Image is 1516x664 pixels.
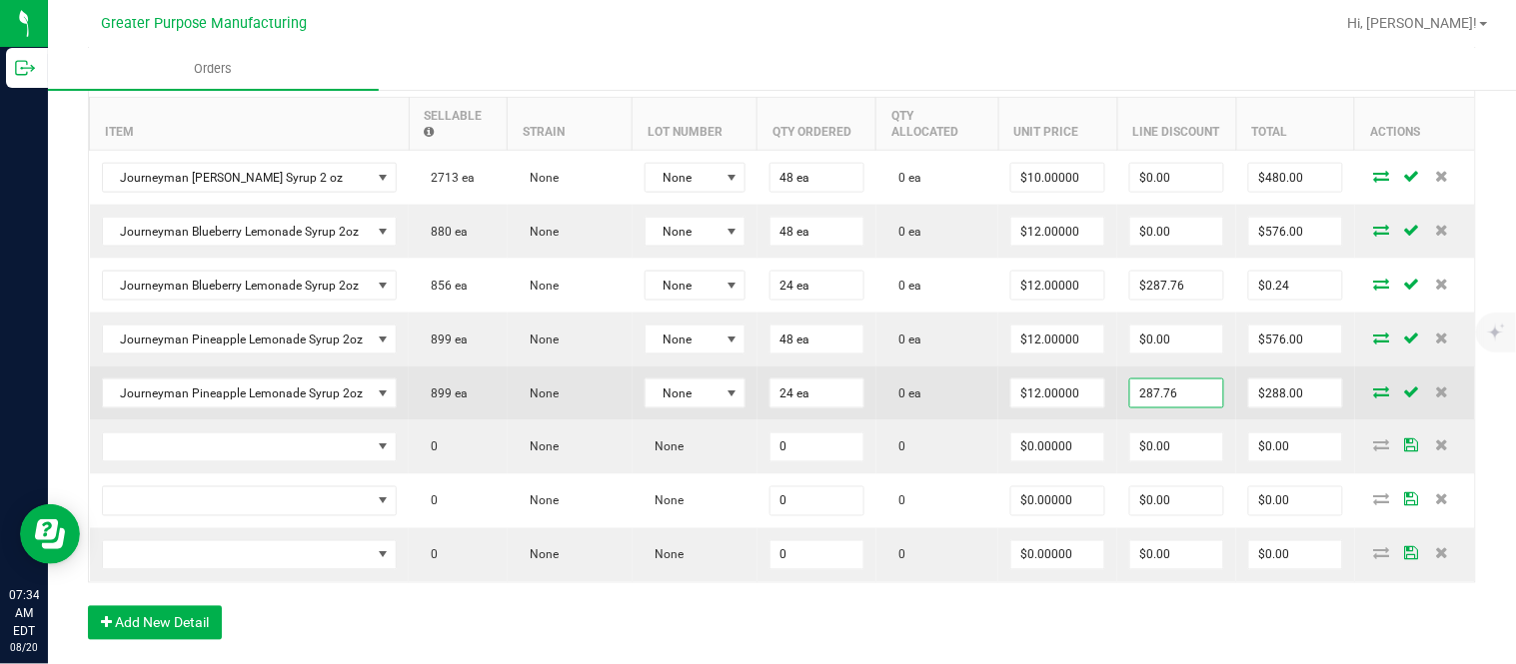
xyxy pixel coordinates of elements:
input: 0 [770,487,863,515]
a: Orders [48,48,379,90]
th: Line Discount [1117,97,1236,150]
span: Hi, [PERSON_NAME]! [1348,15,1478,31]
input: 0 [1011,541,1104,569]
span: 0 ea [888,279,921,293]
span: 0 [421,440,438,454]
span: Journeyman Pineapple Lemonade Syrup 2oz [103,326,372,353]
span: 899 ea [421,332,468,346]
span: None [646,164,720,192]
span: NO DATA FOUND [102,540,398,570]
span: None [520,494,559,508]
span: Delete Order Detail [1427,493,1457,505]
span: NO DATA FOUND [102,163,398,193]
input: 0 [1011,164,1104,192]
input: 0 [770,326,863,353]
span: None [520,332,559,346]
iframe: Resource center [20,504,80,564]
span: NO DATA FOUND [102,325,398,354]
span: None [645,548,684,562]
input: 0 [770,541,863,569]
span: None [520,548,559,562]
input: 0 [1130,272,1223,300]
span: 899 ea [421,386,468,400]
span: NO DATA FOUND [102,378,398,408]
span: Orders [167,60,259,78]
span: 0 [888,548,905,562]
span: None [645,494,684,508]
input: 0 [770,379,863,407]
input: 0 [1011,326,1104,353]
span: None [520,279,559,293]
input: 0 [1130,379,1223,407]
th: Unit Price [998,97,1117,150]
span: NO DATA FOUND [102,271,398,301]
span: None [520,225,559,239]
th: Actions [1355,97,1475,150]
p: 07:34 AM EDT [9,586,39,640]
span: Delete Order Detail [1427,170,1457,182]
input: 0 [1249,379,1342,407]
span: None [646,272,720,300]
span: Delete Order Detail [1427,547,1457,559]
input: 0 [1249,326,1342,353]
span: Delete Order Detail [1427,224,1457,236]
input: 0 [1130,326,1223,353]
input: 0 [1011,487,1104,515]
input: 0 [1011,218,1104,246]
span: None [520,386,559,400]
th: Strain [508,97,633,150]
input: 0 [1130,487,1223,515]
th: Qty Allocated [876,97,998,150]
span: 0 ea [888,386,921,400]
input: 0 [1011,272,1104,300]
inline-svg: Outbound [15,58,35,78]
input: 0 [1249,218,1342,246]
span: NO DATA FOUND [102,486,398,516]
input: 0 [1130,164,1223,192]
span: Save Order Detail [1397,493,1427,505]
span: 856 ea [421,279,468,293]
input: 0 [770,433,863,461]
span: None [520,171,559,185]
input: 0 [1249,164,1342,192]
span: 0 ea [888,332,921,346]
input: 0 [1130,218,1223,246]
th: Sellable [409,97,508,150]
input: 0 [1249,433,1342,461]
span: None [646,379,720,407]
input: 0 [1249,541,1342,569]
th: Qty Ordered [758,97,876,150]
span: NO DATA FOUND [102,432,398,462]
input: 0 [1130,541,1223,569]
p: 08/20 [9,640,39,655]
span: 0 [888,440,905,454]
span: 0 [888,494,905,508]
span: Save Order Detail [1397,547,1427,559]
span: Greater Purpose Manufacturing [101,15,307,32]
span: Journeyman Pineapple Lemonade Syrup 2oz [103,379,372,407]
span: 0 ea [888,225,921,239]
span: NO DATA FOUND [102,217,398,247]
span: Delete Order Detail [1427,439,1457,451]
span: Save Order Detail [1397,278,1427,290]
input: 0 [1011,433,1104,461]
button: Add New Detail [88,606,222,640]
span: Delete Order Detail [1427,278,1457,290]
span: Save Order Detail [1397,224,1427,236]
input: 0 [770,272,863,300]
span: 0 [421,548,438,562]
span: 0 [421,494,438,508]
span: None [646,326,720,353]
th: Item [90,97,410,150]
span: Journeyman Blueberry Lemonade Syrup 2oz [103,272,372,300]
span: Delete Order Detail [1427,332,1457,343]
span: Delete Order Detail [1427,385,1457,397]
th: Total [1236,97,1355,150]
span: Save Order Detail [1397,385,1427,397]
input: 0 [770,164,863,192]
span: Save Order Detail [1397,332,1427,343]
input: 0 [1011,379,1104,407]
input: 0 [770,218,863,246]
span: None [646,218,720,246]
span: Save Order Detail [1397,170,1427,182]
